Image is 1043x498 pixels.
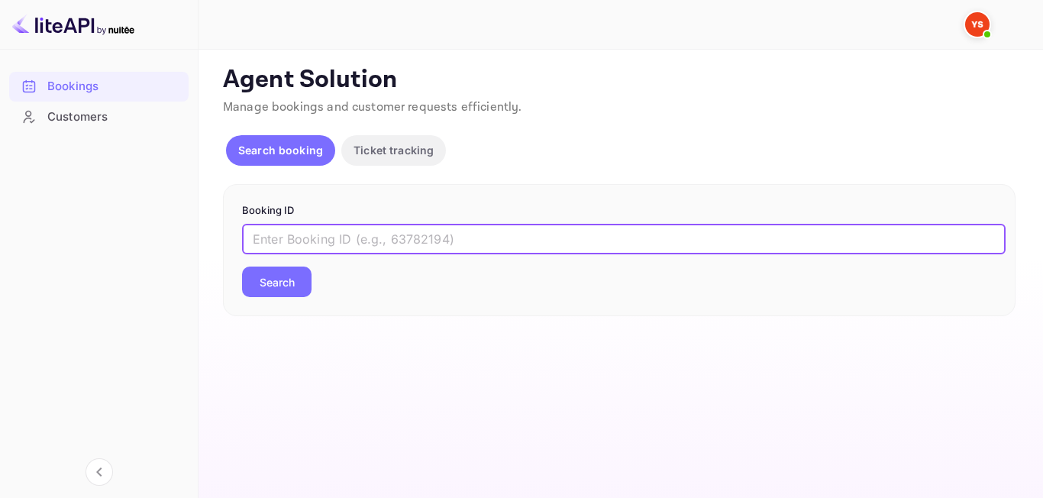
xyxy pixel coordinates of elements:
p: Agent Solution [223,65,1016,95]
button: Search [242,267,312,297]
div: Bookings [9,72,189,102]
a: Customers [9,102,189,131]
div: Customers [9,102,189,132]
input: Enter Booking ID (e.g., 63782194) [242,224,1006,254]
div: Customers [47,108,181,126]
img: LiteAPI logo [12,12,134,37]
p: Booking ID [242,203,996,218]
div: Bookings [47,78,181,95]
img: Yandex Support [965,12,990,37]
p: Search booking [238,142,323,158]
span: Manage bookings and customer requests efficiently. [223,99,522,115]
a: Bookings [9,72,189,100]
p: Ticket tracking [354,142,434,158]
button: Collapse navigation [86,458,113,486]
